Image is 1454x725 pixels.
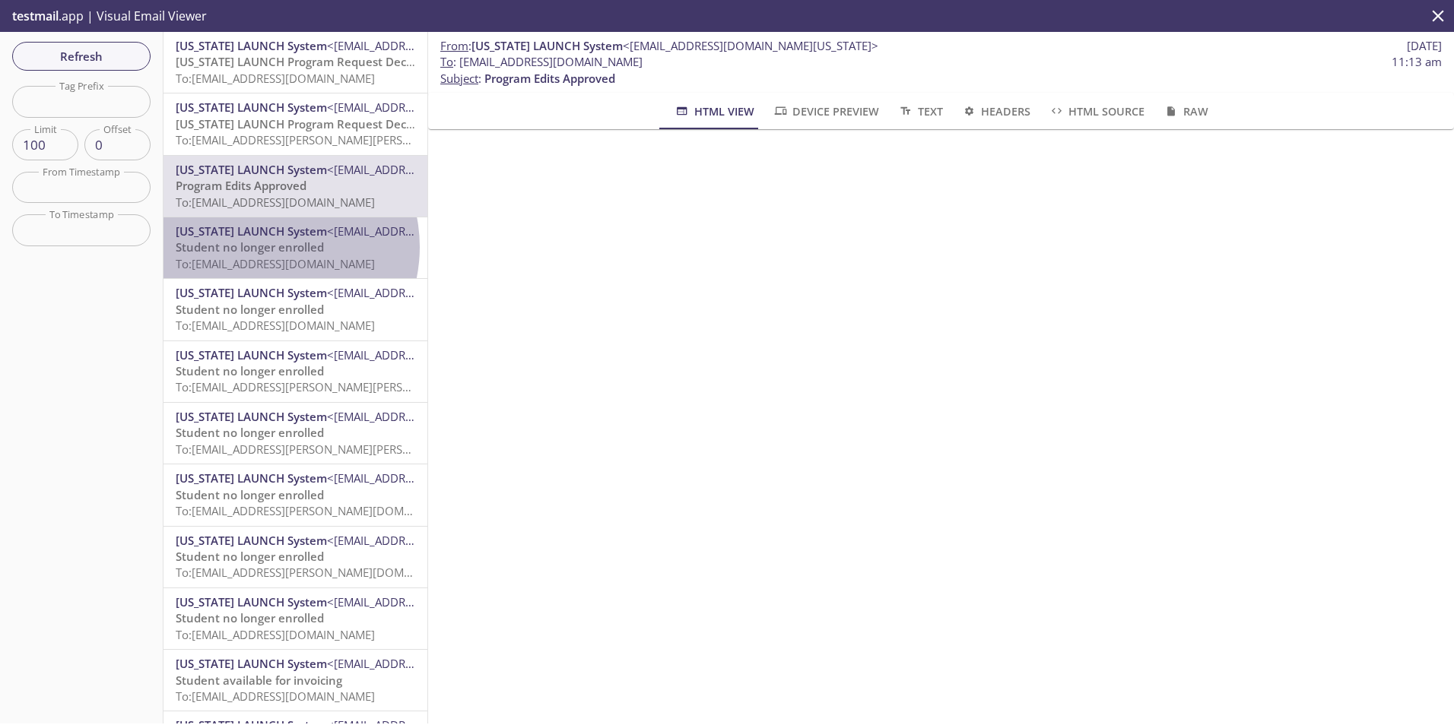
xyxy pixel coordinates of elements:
span: To: [EMAIL_ADDRESS][DOMAIN_NAME] [176,318,375,333]
span: Student no longer enrolled [176,425,324,440]
span: To: [EMAIL_ADDRESS][PERSON_NAME][PERSON_NAME][DOMAIN_NAME] [176,132,550,147]
div: [US_STATE] LAUNCH System<[EMAIL_ADDRESS][DOMAIN_NAME][US_STATE]>Program Edits ApprovedTo:[EMAIL_A... [163,156,427,217]
div: [US_STATE] LAUNCH System<[EMAIL_ADDRESS][DOMAIN_NAME][US_STATE]>Student no longer enrolledTo:[EMA... [163,217,427,278]
div: [US_STATE] LAUNCH System<[EMAIL_ADDRESS][DOMAIN_NAME][US_STATE]>[US_STATE] LAUNCH Program Request... [163,93,427,154]
span: From [440,38,468,53]
div: [US_STATE] LAUNCH System<[EMAIL_ADDRESS][DOMAIN_NAME][US_STATE]>Student available for invoicingTo... [163,650,427,711]
span: To: [EMAIL_ADDRESS][PERSON_NAME][PERSON_NAME][DOMAIN_NAME] [176,442,550,457]
span: [US_STATE] LAUNCH System [176,38,327,53]
button: Refresh [12,42,151,71]
span: Student no longer enrolled [176,302,324,317]
p: : [440,54,1442,87]
span: To: [EMAIL_ADDRESS][DOMAIN_NAME] [176,195,375,210]
span: <[EMAIL_ADDRESS][DOMAIN_NAME][US_STATE]> [327,347,583,362]
span: <[EMAIL_ADDRESS][DOMAIN_NAME][US_STATE]> [327,285,583,300]
div: [US_STATE] LAUNCH System<[EMAIL_ADDRESS][DOMAIN_NAME][US_STATE]>Student no longer enrolledTo:[EMA... [163,464,427,525]
span: [US_STATE] LAUNCH System [471,38,623,53]
span: Subject [440,71,478,86]
div: [US_STATE] LAUNCH System<[EMAIL_ADDRESS][DOMAIN_NAME][US_STATE]>Student no longer enrolledTo:[EMA... [163,403,427,464]
span: To: [EMAIL_ADDRESS][PERSON_NAME][PERSON_NAME][DOMAIN_NAME] [176,379,550,394]
span: <[EMAIL_ADDRESS][DOMAIN_NAME][US_STATE]> [327,38,583,53]
span: HTML View [674,102,754,121]
span: Text [897,102,942,121]
span: [DATE] [1407,38,1442,54]
span: Device Preview [773,102,879,121]
div: [US_STATE] LAUNCH System<[EMAIL_ADDRESS][DOMAIN_NAME][US_STATE]>Student no longer enrolledTo:[EMA... [163,588,427,649]
span: [US_STATE] LAUNCH System [176,470,327,486]
span: testmail [12,8,59,24]
span: <[EMAIL_ADDRESS][DOMAIN_NAME][US_STATE]> [327,100,583,115]
span: <[EMAIL_ADDRESS][DOMAIN_NAME][US_STATE]> [327,409,583,424]
span: [US_STATE] LAUNCH System [176,347,327,362]
span: <[EMAIL_ADDRESS][DOMAIN_NAME][US_STATE]> [327,162,583,177]
span: HTML Source [1049,102,1144,121]
span: To: [EMAIL_ADDRESS][DOMAIN_NAME] [176,71,375,86]
span: <[EMAIL_ADDRESS][DOMAIN_NAME][US_STATE]> [327,656,583,671]
span: [US_STATE] LAUNCH System [176,656,327,671]
span: Student no longer enrolled [176,549,324,564]
span: To: [EMAIL_ADDRESS][DOMAIN_NAME] [176,627,375,642]
span: <[EMAIL_ADDRESS][DOMAIN_NAME][US_STATE]> [623,38,878,53]
span: [US_STATE] LAUNCH System [176,100,327,115]
div: [US_STATE] LAUNCH System<[EMAIL_ADDRESS][DOMAIN_NAME][US_STATE]>Student no longer enrolledTo:[EMA... [163,279,427,340]
span: Program Edits Approved [176,178,306,193]
span: <[EMAIL_ADDRESS][DOMAIN_NAME][US_STATE]> [327,223,583,239]
span: [US_STATE] LAUNCH System [176,409,327,424]
span: [US_STATE] LAUNCH System [176,223,327,239]
span: [US_STATE] LAUNCH System [176,285,327,300]
span: [US_STATE] LAUNCH System [176,533,327,548]
span: 11:13 am [1392,54,1442,70]
span: Student no longer enrolled [176,363,324,378]
div: [US_STATE] LAUNCH System<[EMAIL_ADDRESS][DOMAIN_NAME][US_STATE]>Student no longer enrolledTo:[EMA... [163,341,427,402]
span: Student no longer enrolled [176,610,324,625]
span: Student available for invoicing [176,673,342,688]
span: [US_STATE] LAUNCH Program Request Decision [176,54,432,69]
span: Student no longer enrolled [176,239,324,255]
span: To [440,54,453,69]
span: : [EMAIL_ADDRESS][DOMAIN_NAME] [440,54,643,70]
span: Program Edits Approved [484,71,615,86]
span: To: [EMAIL_ADDRESS][PERSON_NAME][DOMAIN_NAME] [176,503,462,518]
span: Raw [1163,102,1208,121]
span: Refresh [24,46,138,66]
span: <[EMAIL_ADDRESS][DOMAIN_NAME][US_STATE]> [327,594,583,609]
span: Student no longer enrolled [176,487,324,502]
span: <[EMAIL_ADDRESS][DOMAIN_NAME][US_STATE]> [327,533,583,548]
div: [US_STATE] LAUNCH System<[EMAIL_ADDRESS][DOMAIN_NAME][US_STATE]>Student no longer enrolledTo:[EMA... [163,527,427,587]
div: [US_STATE] LAUNCH System<[EMAIL_ADDRESS][DOMAIN_NAME][US_STATE]>[US_STATE] LAUNCH Program Request... [163,32,427,93]
span: [US_STATE] LAUNCH System [176,594,327,609]
span: [US_STATE] LAUNCH Program Request Decision [176,116,432,131]
span: : [440,38,878,54]
span: Headers [961,102,1030,121]
span: To: [EMAIL_ADDRESS][DOMAIN_NAME] [176,256,375,271]
span: <[EMAIL_ADDRESS][DOMAIN_NAME][US_STATE]> [327,470,583,486]
span: To: [EMAIL_ADDRESS][DOMAIN_NAME] [176,689,375,704]
span: To: [EMAIL_ADDRESS][PERSON_NAME][DOMAIN_NAME] [176,565,462,580]
span: [US_STATE] LAUNCH System [176,162,327,177]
